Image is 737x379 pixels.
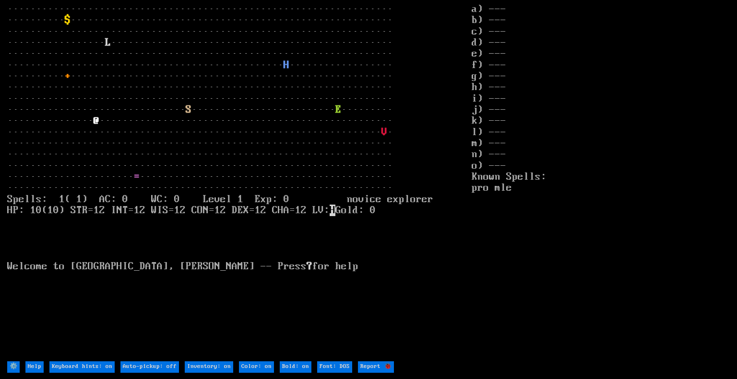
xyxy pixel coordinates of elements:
font: H [284,59,289,71]
stats: a) --- b) --- c) --- d) --- e) --- f) --- g) --- h) --- i) --- j) --- k) --- l) --- m) --- n) ---... [472,4,730,360]
b: ? [307,261,312,272]
font: L [105,37,111,48]
font: $ [65,14,71,26]
font: V [381,126,387,138]
input: Help [25,361,44,372]
font: S [186,104,191,115]
input: Report 🐞 [358,361,394,372]
font: = [134,171,140,183]
input: Bold: on [280,361,311,372]
input: Font: DOS [317,361,352,372]
input: Inventory: on [185,361,233,372]
input: Color: on [239,361,274,372]
input: ⚙️ [7,361,20,372]
larn: ··································································· ·········· ··················... [7,4,472,360]
font: + [65,70,71,82]
input: Auto-pickup: off [120,361,179,372]
font: E [335,104,341,115]
input: Keyboard hints: on [49,361,115,372]
font: @ [94,115,99,126]
mark: H [330,205,335,216]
